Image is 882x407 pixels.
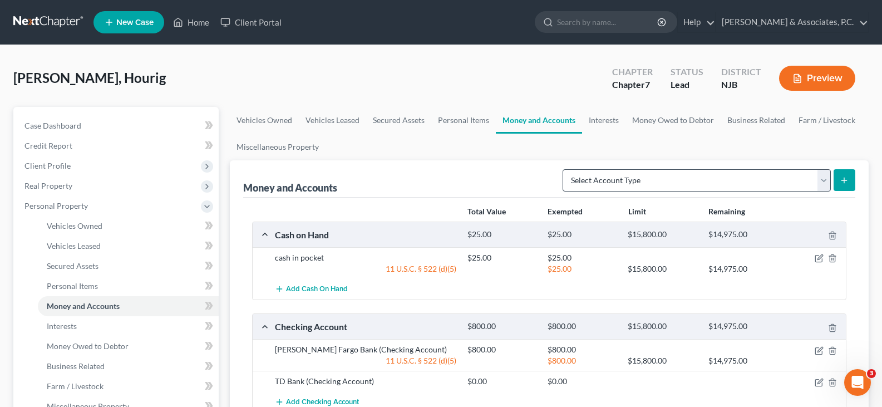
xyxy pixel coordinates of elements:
[275,279,348,300] button: Add Cash on Hand
[431,107,496,134] a: Personal Items
[462,252,542,263] div: $25.00
[462,229,542,240] div: $25.00
[38,256,219,276] a: Secured Assets
[286,285,348,294] span: Add Cash on Hand
[38,316,219,336] a: Interests
[38,236,219,256] a: Vehicles Leased
[721,107,792,134] a: Business Related
[38,216,219,236] a: Vehicles Owned
[542,321,622,332] div: $800.00
[24,201,88,210] span: Personal Property
[47,221,102,231] span: Vehicles Owned
[47,381,104,391] span: Farm / Livestock
[47,241,101,251] span: Vehicles Leased
[215,12,287,32] a: Client Portal
[548,207,583,216] strong: Exempted
[542,263,622,274] div: $25.00
[269,355,462,366] div: 11 U.S.C. § 522 (d)(5)
[671,66,703,79] div: Status
[703,321,783,332] div: $14,975.00
[645,79,650,90] span: 7
[462,376,542,387] div: $0.00
[243,181,337,194] div: Money and Accounts
[625,107,721,134] a: Money Owed to Debtor
[269,252,462,263] div: cash in pocket
[779,66,855,91] button: Preview
[299,107,366,134] a: Vehicles Leased
[366,107,431,134] a: Secured Assets
[269,321,462,332] div: Checking Account
[269,263,462,274] div: 11 U.S.C. § 522 (d)(5)
[38,356,219,376] a: Business Related
[230,107,299,134] a: Vehicles Owned
[47,261,98,271] span: Secured Assets
[628,207,646,216] strong: Limit
[116,18,154,27] span: New Case
[622,355,702,366] div: $15,800.00
[721,66,761,79] div: District
[708,207,745,216] strong: Remaining
[38,296,219,316] a: Money and Accounts
[671,79,703,91] div: Lead
[844,369,871,396] iframe: Intercom live chat
[24,121,81,130] span: Case Dashboard
[286,398,359,406] span: Add Checking Account
[867,369,876,378] span: 3
[38,376,219,396] a: Farm / Livestock
[703,263,783,274] div: $14,975.00
[13,70,166,86] span: [PERSON_NAME], Hourig
[622,263,702,274] div: $15,800.00
[167,12,215,32] a: Home
[582,107,625,134] a: Interests
[542,376,622,387] div: $0.00
[38,276,219,296] a: Personal Items
[269,376,462,387] div: TD Bank (Checking Account)
[47,341,129,351] span: Money Owed to Debtor
[612,79,653,91] div: Chapter
[269,344,462,355] div: [PERSON_NAME] Fargo Bank (Checking Account)
[703,355,783,366] div: $14,975.00
[557,12,659,32] input: Search by name...
[47,281,98,291] span: Personal Items
[622,321,702,332] div: $15,800.00
[542,355,622,366] div: $800.00
[47,321,77,331] span: Interests
[542,344,622,355] div: $800.00
[16,116,219,136] a: Case Dashboard
[716,12,868,32] a: [PERSON_NAME] & Associates, P.C.
[721,79,761,91] div: NJB
[24,181,72,190] span: Real Property
[38,336,219,356] a: Money Owed to Debtor
[462,321,542,332] div: $800.00
[678,12,715,32] a: Help
[792,107,862,134] a: Farm / Livestock
[24,161,71,170] span: Client Profile
[542,252,622,263] div: $25.00
[47,301,120,311] span: Money and Accounts
[462,344,542,355] div: $800.00
[24,141,72,150] span: Credit Report
[703,229,783,240] div: $14,975.00
[496,107,582,134] a: Money and Accounts
[467,207,506,216] strong: Total Value
[542,229,622,240] div: $25.00
[612,66,653,79] div: Chapter
[47,361,105,371] span: Business Related
[230,134,326,160] a: Miscellaneous Property
[16,136,219,156] a: Credit Report
[622,229,702,240] div: $15,800.00
[269,229,462,241] div: Cash on Hand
